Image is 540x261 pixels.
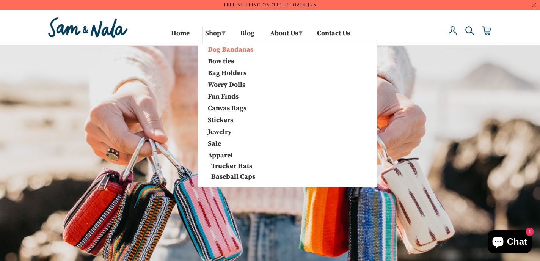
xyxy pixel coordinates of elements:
a: Fun Finds [202,91,282,101]
a: Apparel [202,150,282,160]
a: Jewelry [202,126,282,136]
img: Sam & Nala [46,16,130,39]
a: Search [465,26,474,43]
a: Bag Holders [202,68,282,77]
a: Canvas Bags [202,103,282,113]
a: Shop▾ [202,27,227,43]
inbox-online-store-chat: Shopify online store chat [485,230,534,255]
a: Worry Dolls [202,79,282,89]
a: Free Shipping on orders over $25 [224,2,316,8]
a: Trucker Hats [202,162,291,170]
img: cart-icon [482,26,491,35]
a: Baseball Caps [202,172,291,181]
span: ▾ [299,29,302,38]
a: About Us▾ [267,27,304,43]
img: user-icon [448,26,457,35]
a: Dog Bandanas [202,44,282,54]
span: ▾ [222,29,225,38]
a: Home [171,31,190,43]
a: My Account [448,26,457,43]
img: search-icon [465,26,474,35]
a: Blog [240,31,254,43]
a: Contact Us [317,31,350,43]
a: Sale [202,138,282,148]
a: Bow ties [202,56,282,66]
a: Stickers [202,115,282,124]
